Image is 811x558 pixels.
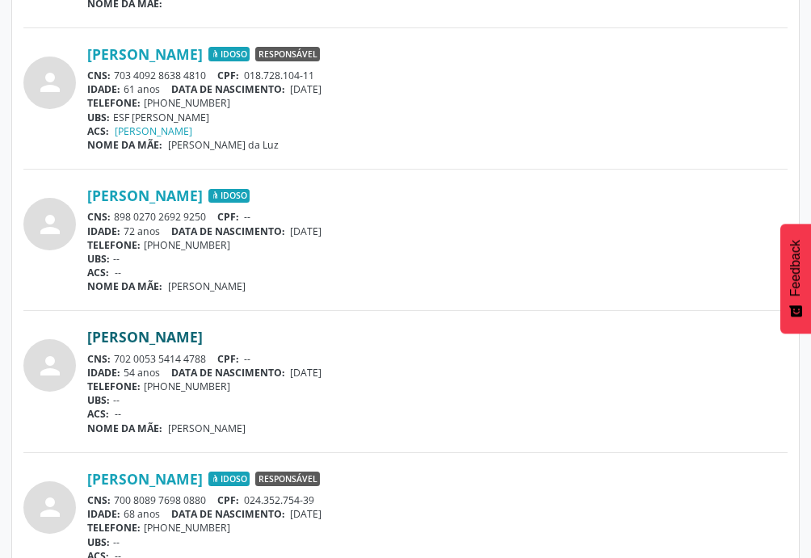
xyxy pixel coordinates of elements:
span: -- [244,210,250,224]
span: Idoso [208,189,250,203]
span: NOME DA MÃE: [87,138,162,152]
div: ESF [PERSON_NAME] [87,111,788,124]
div: 702 0053 5414 4788 [87,352,788,366]
div: 68 anos [87,507,788,521]
div: -- [87,252,788,266]
span: DATA DE NASCIMENTO: [171,224,285,238]
span: CNS: [87,493,111,507]
i: person [36,68,65,97]
span: ACS: [87,407,109,421]
span: TELEFONE: [87,238,141,252]
span: TELEFONE: [87,380,141,393]
div: [PHONE_NUMBER] [87,380,788,393]
span: DATA DE NASCIMENTO: [171,82,285,96]
span: IDADE: [87,224,120,238]
div: -- [87,535,788,549]
span: ACS: [87,266,109,279]
span: [PERSON_NAME] da Luz [168,138,279,152]
span: [PERSON_NAME] [168,279,246,293]
div: 72 anos [87,224,788,238]
span: Responsável [255,47,320,61]
span: [DATE] [290,507,321,521]
span: DATA DE NASCIMENTO: [171,366,285,380]
i: person [36,210,65,239]
span: Responsável [255,472,320,486]
span: Idoso [208,472,250,486]
span: [PERSON_NAME] [168,422,246,435]
span: UBS: [87,535,110,549]
span: DATA DE NASCIMENTO: [171,507,285,521]
span: Feedback [788,240,803,296]
span: NOME DA MÃE: [87,422,162,435]
span: CNS: [87,69,111,82]
span: Idoso [208,47,250,61]
span: CPF: [217,69,239,82]
span: -- [115,407,121,421]
div: [PHONE_NUMBER] [87,96,788,110]
span: CPF: [217,352,239,366]
span: CPF: [217,210,239,224]
i: person [36,351,65,380]
div: -- [87,393,788,407]
span: UBS: [87,111,110,124]
span: CNS: [87,352,111,366]
a: [PERSON_NAME] [87,470,203,488]
span: IDADE: [87,507,120,521]
span: UBS: [87,252,110,266]
span: [DATE] [290,224,321,238]
a: [PERSON_NAME] [87,328,203,346]
a: [PERSON_NAME] [87,187,203,204]
span: CPF: [217,493,239,507]
a: [PERSON_NAME] [115,124,192,138]
div: 61 anos [87,82,788,96]
span: IDADE: [87,366,120,380]
span: 018.728.104-11 [244,69,314,82]
span: TELEFONE: [87,521,141,535]
span: [DATE] [290,82,321,96]
div: 703 4092 8638 4810 [87,69,788,82]
span: -- [115,266,121,279]
div: 54 anos [87,366,788,380]
span: NOME DA MÃE: [87,279,162,293]
span: IDADE: [87,82,120,96]
span: UBS: [87,393,110,407]
div: [PHONE_NUMBER] [87,238,788,252]
span: CNS: [87,210,111,224]
span: [DATE] [290,366,321,380]
span: ACS: [87,124,109,138]
span: 024.352.754-39 [244,493,314,507]
div: 700 8089 7698 0880 [87,493,788,507]
span: -- [244,352,250,366]
div: 898 0270 2692 9250 [87,210,788,224]
span: TELEFONE: [87,96,141,110]
a: [PERSON_NAME] [87,45,203,63]
div: [PHONE_NUMBER] [87,521,788,535]
button: Feedback - Mostrar pesquisa [780,224,811,334]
